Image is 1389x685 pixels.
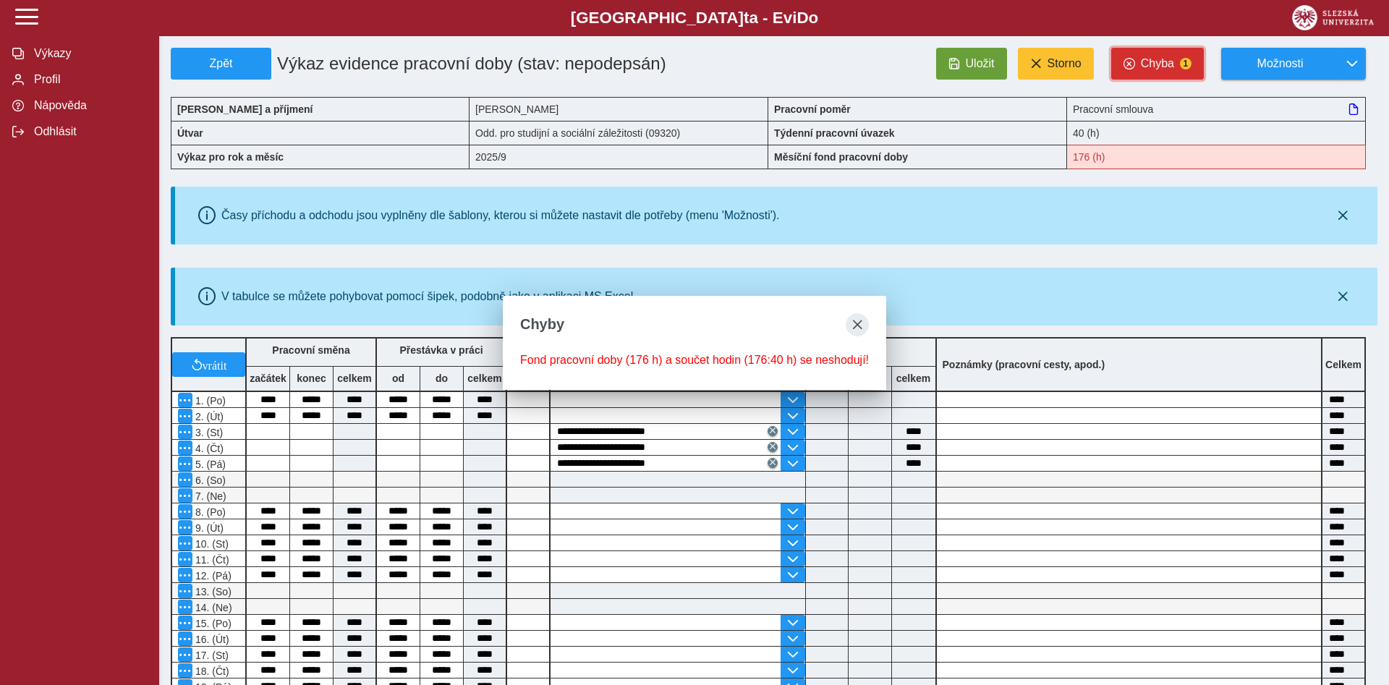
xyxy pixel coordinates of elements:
span: D [797,9,808,27]
div: Pracovní smlouva [1067,97,1366,121]
b: do [420,373,463,384]
button: Možnosti [1221,48,1338,80]
button: Menu [178,425,192,439]
b: [GEOGRAPHIC_DATA] a - Evi [43,9,1346,27]
button: Menu [178,631,192,646]
span: 5. (Pá) [192,459,226,470]
span: 11. (Čt) [192,554,229,566]
button: Menu [178,456,192,471]
span: 7. (Ne) [192,490,226,502]
button: Menu [178,552,192,566]
b: celkem [464,373,506,384]
span: Chyby [520,316,564,333]
h1: Výkaz evidence pracovní doby (stav: nepodepsán) [271,48,674,80]
span: 2. (Út) [192,411,224,422]
span: Uložit [966,57,995,70]
span: Chyba [1141,57,1174,70]
div: V tabulce se můžete pohybovat pomocí šipek, podobně jako v aplikaci MS Excel. [221,290,637,303]
div: 40 (h) [1067,121,1366,145]
button: Uložit [936,48,1007,80]
button: Menu [178,616,192,630]
span: Výkazy [30,47,147,60]
b: Celkem [1325,359,1362,370]
span: 16. (Út) [192,634,229,645]
b: celkem [892,373,935,384]
b: [PERSON_NAME] a příjmení [177,103,313,115]
b: konec [290,373,333,384]
b: Pracovní směna [272,344,349,356]
button: Menu [178,441,192,455]
div: Časy příchodu a odchodu jsou vyplněny dle šablony, kterou si můžete nastavit dle potřeby (menu 'M... [221,209,780,222]
button: close [846,313,869,336]
span: 18. (Čt) [192,665,229,677]
span: 1 [1180,58,1192,69]
button: Menu [178,600,192,614]
span: t [744,9,749,27]
b: Výkaz pro rok a měsíc [177,151,284,163]
b: Týdenní pracovní úvazek [774,127,895,139]
button: Menu [178,584,192,598]
span: Možnosti [1233,57,1327,70]
div: Odd. pro studijní a sociální záležitosti (09320) [470,121,768,145]
button: Chyba1 [1111,48,1204,80]
b: od [377,373,420,384]
button: Menu [178,409,192,423]
span: Storno [1048,57,1082,70]
span: 10. (St) [192,538,229,550]
img: logo_web_su.png [1292,5,1374,30]
span: 9. (Út) [192,522,224,534]
button: vrátit [172,352,245,377]
div: Fond pracovní doby (176 h) a součet hodin (176:40 h) se neshodují! [520,354,869,367]
span: 6. (So) [192,475,226,486]
button: Menu [178,647,192,662]
span: Profil [30,73,147,86]
b: Poznámky (pracovní cesty, apod.) [937,359,1111,370]
button: Menu [178,472,192,487]
span: Odhlásit [30,125,147,138]
span: o [809,9,819,27]
button: Menu [178,536,192,550]
button: Menu [178,568,192,582]
button: Menu [178,663,192,678]
span: 13. (So) [192,586,231,597]
span: 14. (Ne) [192,602,232,613]
b: celkem [334,373,375,384]
span: 4. (Čt) [192,443,224,454]
button: Menu [178,520,192,535]
button: Menu [178,393,192,407]
span: 1. (Po) [192,395,226,407]
span: Zpět [177,57,265,70]
button: Zpět [171,48,271,80]
div: [PERSON_NAME] [470,97,768,121]
b: Pracovní poměr [774,103,851,115]
button: Menu [178,504,192,519]
b: Útvar [177,127,203,139]
span: 12. (Pá) [192,570,231,582]
b: Měsíční fond pracovní doby [774,151,908,163]
span: 15. (Po) [192,618,231,629]
button: Menu [178,488,192,503]
span: 8. (Po) [192,506,226,518]
span: 17. (St) [192,650,229,661]
span: vrátit [203,359,227,370]
button: Storno [1018,48,1094,80]
div: 2025/9 [470,145,768,169]
div: Fond pracovní doby (176 h) a součet hodin (176:40 h) se neshodují! [1067,145,1366,169]
span: Nápověda [30,99,147,112]
b: začátek [247,373,289,384]
span: 3. (St) [192,427,223,438]
b: Přestávka v práci [399,344,483,356]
